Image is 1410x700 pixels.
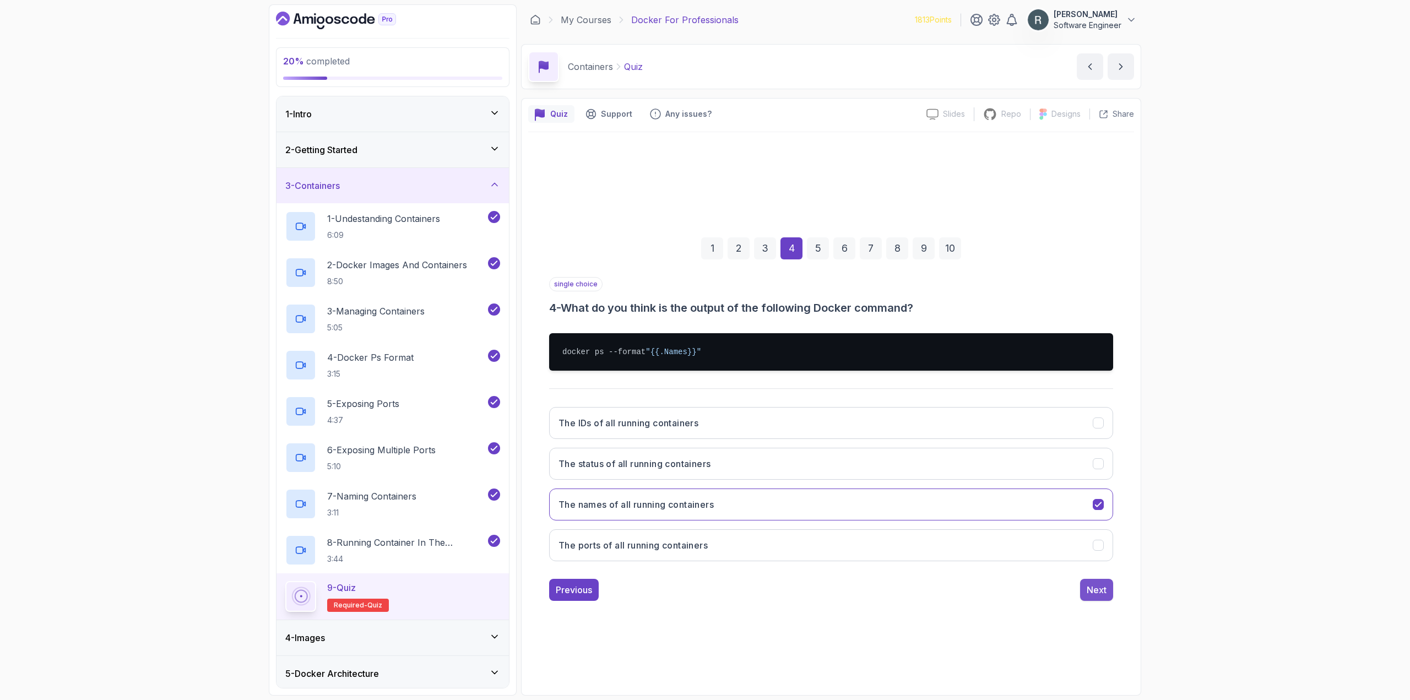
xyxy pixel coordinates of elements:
[327,276,467,287] p: 8:50
[285,350,500,381] button: 4-Docker Ps Format3:15
[558,498,714,511] h3: The names of all running containers
[283,56,304,67] span: 20 %
[1077,53,1103,80] button: previous content
[913,237,935,259] div: 9
[728,237,750,259] div: 2
[549,448,1113,480] button: The status of all running containers
[754,237,776,259] div: 3
[327,581,356,594] p: 9 - Quiz
[601,108,632,120] p: Support
[327,212,440,225] p: 1 - Undestanding Containers
[327,490,416,503] p: 7 - Naming Containers
[1054,9,1121,20] p: [PERSON_NAME]
[283,56,350,67] span: completed
[327,322,425,333] p: 5:05
[939,237,961,259] div: 10
[701,237,723,259] div: 1
[327,305,425,318] p: 3 - Managing Containers
[1089,108,1134,120] button: Share
[915,14,952,25] p: 1813 Points
[549,300,1113,316] h3: 4 - What do you think is the output of the following Docker command?
[1027,9,1137,31] button: user profile image[PERSON_NAME]Software Engineer
[646,348,701,356] span: "{{.Names}}"
[285,631,325,644] h3: 4 - Images
[327,507,416,518] p: 3:11
[807,237,829,259] div: 5
[558,457,711,470] h3: The status of all running containers
[327,554,486,565] p: 3:44
[276,620,509,655] button: 4-Images
[886,237,908,259] div: 8
[367,601,382,610] span: quiz
[1087,583,1107,596] div: Next
[327,415,399,426] p: 4:37
[327,461,436,472] p: 5:10
[285,257,500,288] button: 2-Docker Images And Containers8:50
[1051,108,1081,120] p: Designs
[624,60,643,73] p: Quiz
[530,14,541,25] a: Dashboard
[549,277,603,291] p: single choice
[276,132,509,167] button: 2-Getting Started
[327,397,399,410] p: 5 - Exposing Ports
[285,179,340,192] h3: 3 - Containers
[579,105,639,123] button: Support button
[528,105,574,123] button: quiz button
[943,108,965,120] p: Slides
[549,489,1113,520] button: The names of all running containers
[561,13,611,26] a: My Courses
[550,108,568,120] p: Quiz
[285,143,357,156] h3: 2 - Getting Started
[860,237,882,259] div: 7
[1028,9,1049,30] img: user profile image
[549,333,1113,371] pre: docker ps --format
[549,579,599,601] button: Previous
[780,237,802,259] div: 4
[1080,579,1113,601] button: Next
[568,60,613,73] p: Containers
[285,303,500,334] button: 3-Managing Containers5:05
[327,351,414,364] p: 4 - Docker Ps Format
[327,230,440,241] p: 6:09
[285,581,500,612] button: 9-QuizRequired-quiz
[276,12,421,29] a: Dashboard
[276,96,509,132] button: 1-Intro
[556,583,592,596] div: Previous
[285,396,500,427] button: 5-Exposing Ports4:37
[549,407,1113,439] button: The IDs of all running containers
[276,168,509,203] button: 3-Containers
[558,539,708,552] h3: The ports of all running containers
[1113,108,1134,120] p: Share
[833,237,855,259] div: 6
[285,535,500,566] button: 8-Running Container In The Background3:44
[1001,108,1021,120] p: Repo
[327,368,414,379] p: 3:15
[327,443,436,457] p: 6 - Exposing Multiple Ports
[665,108,712,120] p: Any issues?
[285,211,500,242] button: 1-Undestanding Containers6:09
[334,601,367,610] span: Required-
[631,13,739,26] p: Docker For Professionals
[327,536,486,549] p: 8 - Running Container In The Background
[643,105,718,123] button: Feedback button
[285,442,500,473] button: 6-Exposing Multiple Ports5:10
[327,258,467,272] p: 2 - Docker Images And Containers
[285,667,379,680] h3: 5 - Docker Architecture
[285,489,500,519] button: 7-Naming Containers3:11
[276,656,509,691] button: 5-Docker Architecture
[549,529,1113,561] button: The ports of all running containers
[285,107,312,121] h3: 1 - Intro
[1108,53,1134,80] button: next content
[1054,20,1121,31] p: Software Engineer
[558,416,698,430] h3: The IDs of all running containers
